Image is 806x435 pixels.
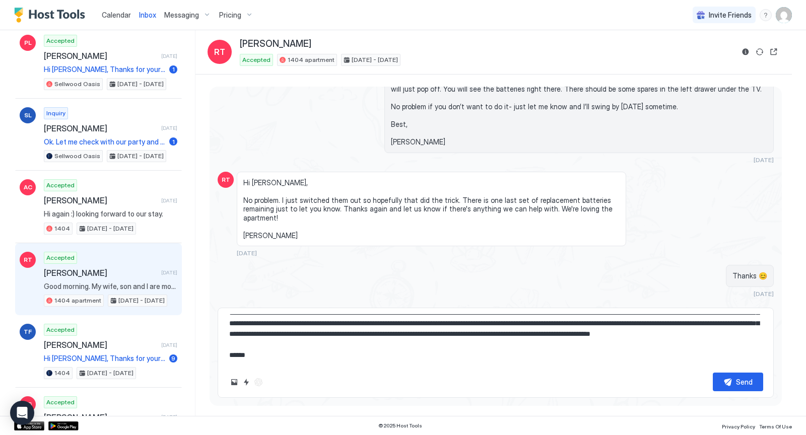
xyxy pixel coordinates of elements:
span: [DATE] [754,156,774,164]
span: [DATE] - [DATE] [352,55,398,64]
span: Hi [PERSON_NAME], Thanks for your note. Good idea on the mirror. Safe travels and we’ll see you n... [44,354,165,363]
span: Accepted [242,55,271,64]
div: Send [736,377,753,387]
div: menu [760,9,772,21]
span: Invite Friends [709,11,752,20]
span: © 2025 Host Tools [378,422,422,429]
span: Calendar [102,11,131,19]
span: [DATE] - [DATE] [117,152,164,161]
span: AC [24,183,32,192]
span: [DATE] - [DATE] [87,224,133,233]
button: Sync reservation [754,46,766,58]
a: Terms Of Use [759,420,792,431]
span: [PERSON_NAME] [44,51,157,61]
span: Messaging [164,11,199,20]
span: Pricing [219,11,241,20]
span: Good morning. My wife, son and I are moving to [GEOGRAPHIC_DATA] and would love to stay at your p... [44,282,177,291]
span: [DATE] [161,414,177,420]
a: Host Tools Logo [14,8,90,23]
span: [DATE] [754,290,774,298]
span: PL [24,38,32,47]
span: RT [24,255,32,264]
span: Thanks 😊 [732,271,767,280]
span: [DATE] [161,125,177,131]
a: App Store [14,421,44,430]
span: LG [24,400,32,409]
span: [DATE] - [DATE] [118,296,165,305]
span: Hi again :) looking forward to our stay. [44,209,177,219]
span: Accepted [46,253,75,262]
a: Privacy Policy [722,420,755,431]
span: Terms Of Use [759,423,792,429]
button: Send [713,373,763,391]
span: [PERSON_NAME] [44,195,157,205]
span: [PERSON_NAME] [44,268,157,278]
span: 9 [171,354,175,362]
a: Google Play Store [48,421,79,430]
span: [DATE] [237,249,257,257]
span: 1404 apartment [288,55,334,64]
span: [DATE] [161,342,177,348]
span: 1 [172,138,175,146]
span: [PERSON_NAME] [44,340,157,350]
span: Privacy Policy [722,423,755,429]
span: Accepted [46,36,75,45]
span: Sellwood Oasis [54,80,100,89]
span: Accepted [46,325,75,334]
span: SL [24,111,32,120]
span: Inquiry [46,109,65,118]
span: Accepted [46,181,75,190]
span: 1 [172,65,175,73]
span: [PERSON_NAME] [240,38,311,50]
span: 1404 [54,224,70,233]
span: 1404 apartment [54,296,101,305]
span: [PERSON_NAME] [44,123,157,133]
button: Quick reply [240,376,252,388]
span: [DATE] - [DATE] [87,369,133,378]
span: [DATE] - [DATE] [117,80,164,89]
span: Ok. Let me check with our party and see if that could work. Thanks. [44,137,165,147]
span: RT [214,46,225,58]
span: [DATE] [161,269,177,276]
span: Inbox [139,11,156,19]
span: [PERSON_NAME] [44,412,157,422]
div: Open Intercom Messenger [10,401,34,425]
div: User profile [776,7,792,23]
button: Open reservation [768,46,780,58]
span: [DATE] [161,197,177,204]
span: Hi [PERSON_NAME], No problem. I just switched them out so hopefully that did the trick. There is ... [243,178,620,240]
a: Inbox [139,10,156,20]
span: RT [222,175,230,184]
span: 1404 [54,369,70,378]
span: TF [24,327,32,336]
a: Calendar [102,10,131,20]
button: Upload image [228,376,240,388]
span: Sellwood Oasis [54,152,100,161]
span: Hi [PERSON_NAME], Thanks for your message. I just checked our house listing on the platform and, ... [44,65,165,74]
button: Reservation information [740,46,752,58]
span: [DATE] [161,53,177,59]
span: Accepted [46,398,75,407]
